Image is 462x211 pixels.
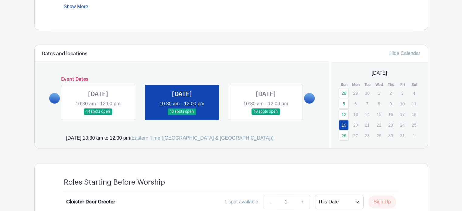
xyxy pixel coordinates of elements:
[64,4,88,12] a: Show More
[374,131,384,140] p: 29
[385,82,397,88] th: Thu
[66,134,274,142] div: [DATE] 10:30 am to 12:00 pm
[374,88,384,98] p: 1
[339,88,349,98] a: 28
[374,99,384,108] p: 8
[263,195,277,209] a: -
[350,82,362,88] th: Mon
[372,70,387,77] span: [DATE]
[397,120,407,130] p: 24
[60,77,304,82] h6: Event Dates
[409,88,419,98] p: 4
[368,196,396,208] button: Sign Up
[362,131,372,140] p: 28
[351,88,361,98] p: 29
[224,198,258,206] div: 1 spot available
[409,82,420,88] th: Sat
[362,120,372,130] p: 21
[409,99,419,108] p: 11
[397,131,407,140] p: 31
[351,110,361,119] p: 13
[351,131,361,140] p: 27
[362,99,372,108] p: 7
[409,110,419,119] p: 18
[339,99,349,109] a: 5
[339,131,349,141] a: 26
[397,82,409,88] th: Fri
[374,120,384,130] p: 22
[351,120,361,130] p: 20
[362,88,372,98] p: 30
[338,82,350,88] th: Sun
[397,99,407,108] p: 10
[339,120,349,130] a: 19
[389,51,420,56] a: Hide Calendar
[385,99,395,108] p: 9
[351,99,361,108] p: 6
[130,135,274,141] span: (Eastern Time ([GEOGRAPHIC_DATA] & [GEOGRAPHIC_DATA]))
[385,88,395,98] p: 2
[362,82,374,88] th: Tue
[64,178,165,187] h4: Roles Starting Before Worship
[339,109,349,119] a: 12
[397,110,407,119] p: 17
[385,110,395,119] p: 16
[374,110,384,119] p: 15
[362,110,372,119] p: 14
[397,88,407,98] p: 3
[374,82,385,88] th: Wed
[66,198,115,206] div: Cloister Door Greeter
[409,120,419,130] p: 25
[295,195,310,209] a: +
[42,51,87,57] h6: Dates and locations
[385,120,395,130] p: 23
[409,131,419,140] p: 1
[385,131,395,140] p: 30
